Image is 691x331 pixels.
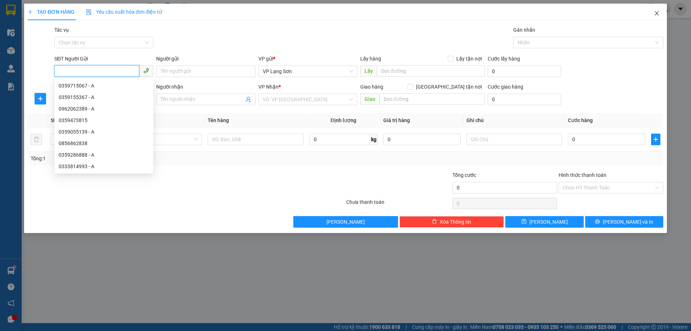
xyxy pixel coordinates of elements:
[59,105,149,113] div: 0962062389 - A
[263,66,353,77] span: VP Lạng Sơn
[453,55,485,63] span: Lấy tận nơi
[383,117,410,123] span: Giá trị hàng
[54,115,153,126] div: 0359473815
[651,137,660,142] span: plus
[54,91,153,103] div: 0359155367 - A
[370,134,378,145] span: kg
[51,117,57,123] span: SL
[452,172,476,178] span: Tổng cước
[360,93,379,105] span: Giao
[54,55,153,63] div: SĐT Người Gửi
[488,84,523,90] label: Cước giao hàng
[54,161,153,172] div: 0333814993 - A
[464,113,565,128] th: Ghi chú
[360,56,381,62] span: Lấy hàng
[513,27,535,33] label: Gán nhãn
[258,84,279,90] span: VP Nhận
[568,117,593,123] span: Cước hàng
[31,134,42,145] button: delete
[54,80,153,91] div: 0359715067 - A
[293,216,398,228] button: [PERSON_NAME]
[440,218,471,226] span: Xóa Thông tin
[331,117,356,123] span: Định lượng
[432,219,437,225] span: delete
[603,218,653,226] span: [PERSON_NAME] và In
[59,116,149,124] div: 0359473815
[399,216,504,228] button: deleteXóa Thông tin
[28,9,74,15] span: TẠO ĐƠN HÀNG
[54,103,153,115] div: 0962062389 - A
[54,149,153,161] div: 0359286888 - A
[156,55,255,63] div: Người gửi
[521,219,527,225] span: save
[31,155,267,162] div: Tổng: 1
[345,198,452,211] div: Chưa thanh toán
[59,162,149,170] div: 0333814993 - A
[379,93,485,105] input: Dọc đường
[559,172,606,178] label: Hình thức thanh toán
[59,151,149,159] div: 0359286888 - A
[488,56,520,62] label: Cước lấy hàng
[208,117,229,123] span: Tên hàng
[488,94,561,105] input: Cước giao hàng
[54,27,69,33] label: Tác vụ
[413,83,485,91] span: [GEOGRAPHIC_DATA] tận nơi
[59,139,149,147] div: 0856862838
[143,68,149,73] span: phone
[156,83,255,91] div: Người nhận
[505,216,583,228] button: save[PERSON_NAME]
[654,10,660,16] span: close
[466,134,562,145] input: Ghi Chú
[35,96,46,102] span: plus
[651,134,660,145] button: plus
[28,9,33,14] span: plus
[54,138,153,149] div: 0856862838
[208,134,303,145] input: VD: Bàn, Ghế
[245,97,251,102] span: user-add
[59,82,149,90] div: 0359715067 - A
[377,65,485,77] input: Dọc đường
[585,216,663,228] button: printer[PERSON_NAME] và In
[86,9,92,15] img: icon
[86,9,162,15] span: Yêu cầu xuất hóa đơn điện tử
[326,218,365,226] span: [PERSON_NAME]
[595,219,600,225] span: printer
[383,134,461,145] input: 0
[54,126,153,138] div: 0359055139 - A
[35,93,46,104] button: plus
[529,218,568,226] span: [PERSON_NAME]
[59,128,149,136] div: 0359055139 - A
[258,55,357,63] div: VP gửi
[488,66,561,77] input: Cước lấy hàng
[59,93,149,101] div: 0359155367 - A
[360,84,383,90] span: Giao hàng
[360,65,377,77] span: Lấy
[110,134,198,145] span: Khác
[647,4,667,24] button: Close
